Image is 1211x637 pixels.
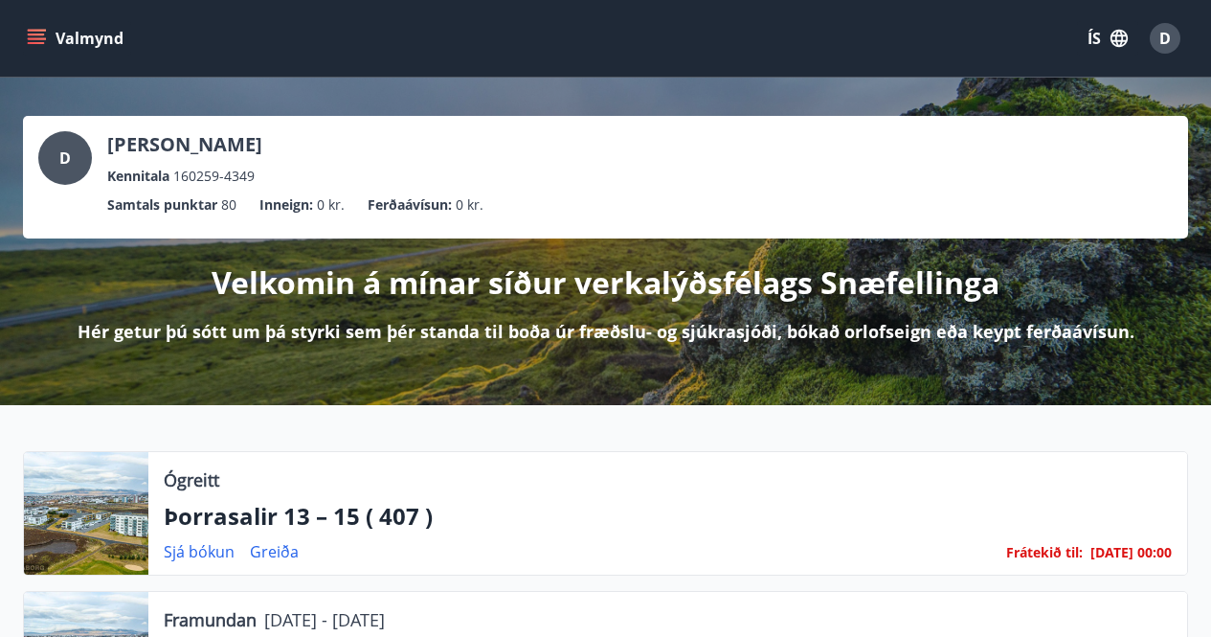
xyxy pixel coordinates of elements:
[1006,542,1083,563] span: Frátekið til :
[1159,28,1171,49] span: D
[107,131,262,158] p: [PERSON_NAME]
[23,21,131,56] button: menu
[1090,543,1172,561] span: [DATE] 00:00
[173,166,255,187] span: 160259-4349
[1142,15,1188,61] button: D
[368,194,452,216] p: Ferðaávísun :
[317,194,345,216] span: 0 kr.
[164,500,1172,533] p: Þorrasalir 13 – 15 ( 407 )
[221,194,236,216] span: 80
[59,148,71,169] span: D
[164,607,257,632] p: Framundan
[456,194,483,216] span: 0 kr.
[250,541,299,562] a: Greiða
[107,194,217,216] p: Samtals punktar
[107,166,169,187] p: Kennitala
[78,319,1134,344] p: Hér getur þú sótt um þá styrki sem þér standa til boða úr fræðslu- og sjúkrasjóði, bókað orlofsei...
[259,194,313,216] p: Inneign :
[264,607,385,632] p: [DATE] - [DATE]
[212,262,999,304] p: Velkomin á mínar síður verkalýðsfélags Snæfellinga
[1077,21,1138,56] button: ÍS
[164,467,219,492] p: Ógreitt
[164,541,235,562] a: Sjá bókun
